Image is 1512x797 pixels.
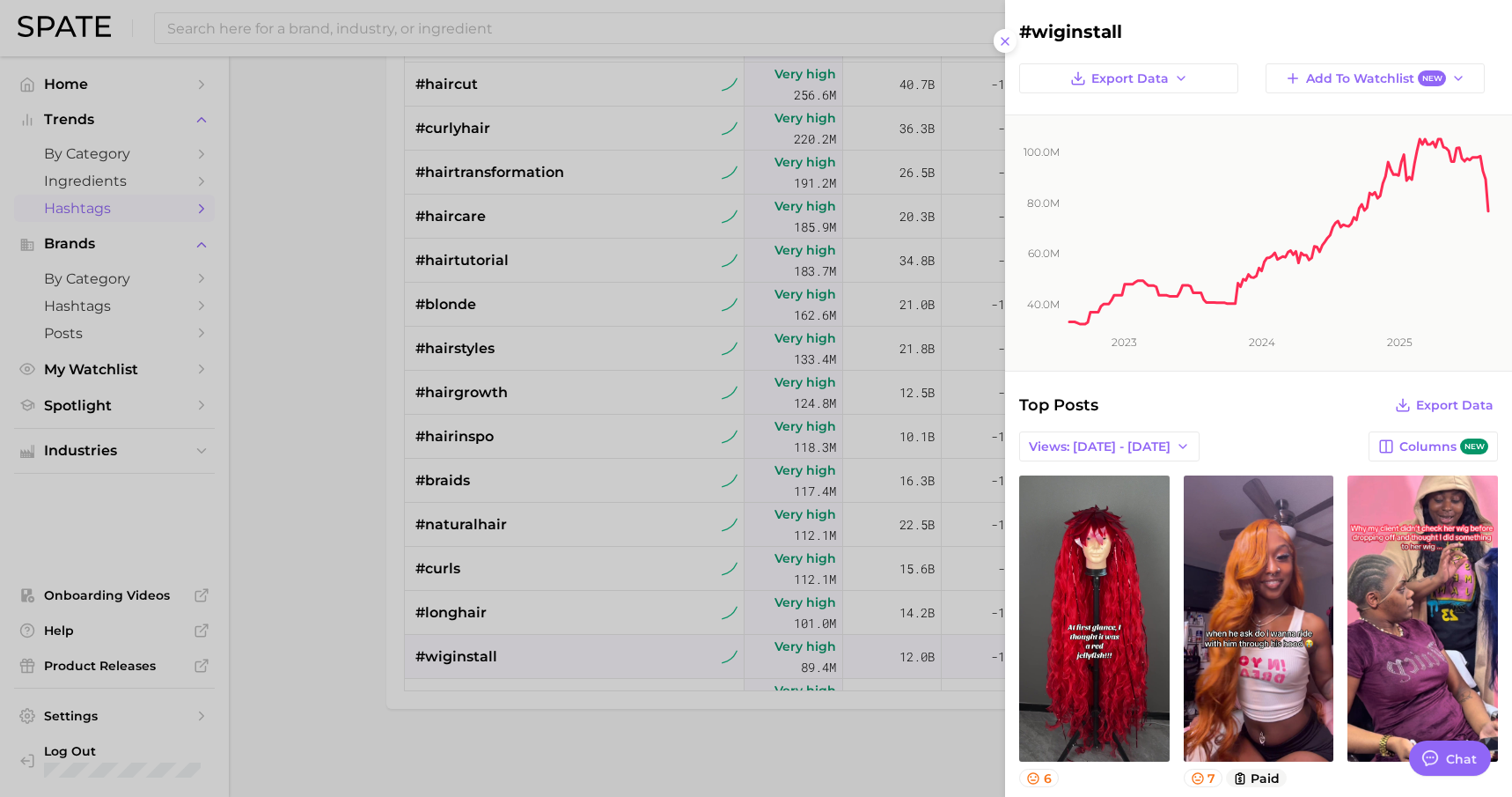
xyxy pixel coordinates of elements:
[1226,769,1287,787] button: paid
[1387,336,1413,349] tspan: 2025
[1019,432,1200,461] button: Views: [DATE] - [DATE]
[1027,298,1060,311] tspan: 40.0m
[1019,21,1498,42] h2: #wiginstall
[1249,336,1275,349] tspan: 2024
[1112,336,1137,349] tspan: 2023
[1399,439,1488,455] span: Columns
[1091,71,1169,86] span: Export Data
[1028,247,1060,260] tspan: 60.0m
[1266,63,1485,93] button: Add to WatchlistNew
[1369,432,1498,461] button: Columnsnew
[1019,63,1238,93] button: Export Data
[1184,769,1223,787] button: 7
[1019,393,1098,417] span: Top Posts
[1391,393,1498,417] button: Export Data
[1306,70,1446,87] span: Add to Watchlist
[1029,439,1171,454] span: Views: [DATE] - [DATE]
[1460,439,1488,455] span: new
[1024,145,1060,159] tspan: 100.0m
[1027,196,1060,210] tspan: 80.0m
[1418,70,1446,87] span: New
[1416,398,1494,413] span: Export Data
[1019,769,1059,787] button: 6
